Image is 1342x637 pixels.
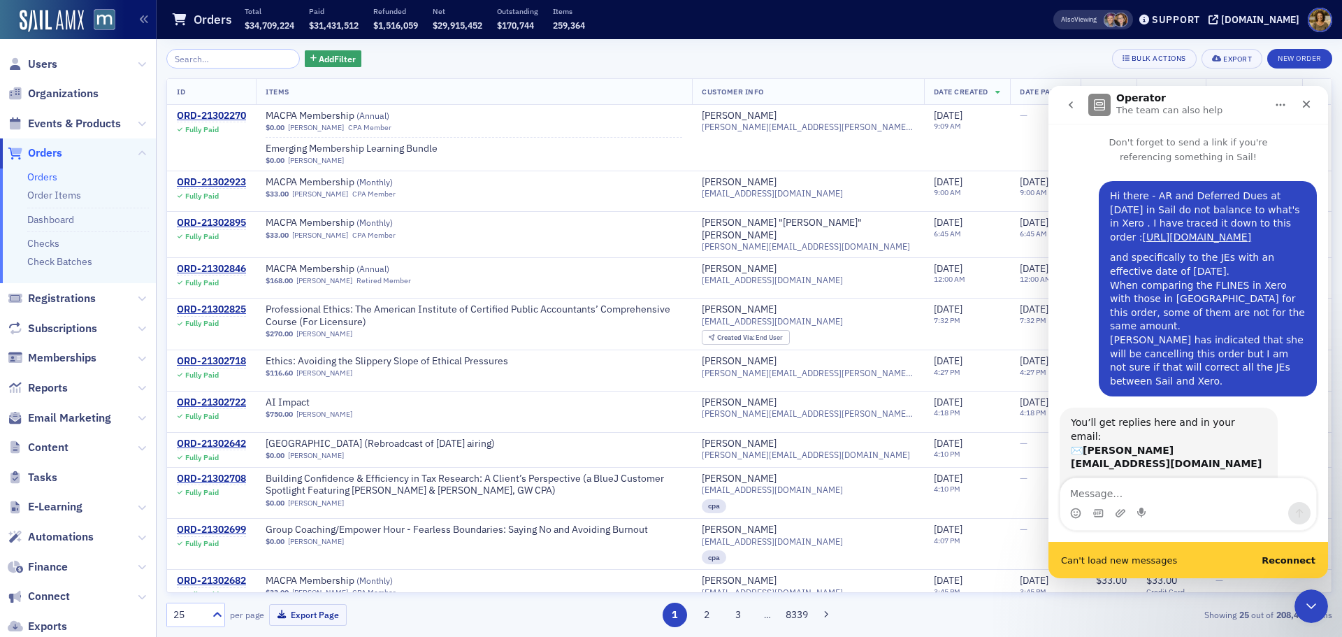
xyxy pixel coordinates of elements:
[28,589,70,604] span: Connect
[177,217,246,229] a: ORD-21302895
[177,355,246,368] a: ORD-21302718
[185,539,219,548] div: Fully Paid
[702,438,777,450] a: [PERSON_NAME]
[553,20,585,31] span: 259,364
[309,20,359,31] span: $31,431,512
[28,291,96,306] span: Registrations
[28,57,57,72] span: Users
[1267,49,1332,69] button: New Order
[373,6,418,16] p: Refunded
[8,291,96,306] a: Registrations
[269,604,347,626] button: Export Page
[266,303,682,328] span: Professional Ethics: The American Institute of Certified Public Accountants’ Comprehensive Course...
[934,396,962,408] span: [DATE]
[28,410,111,426] span: Email Marketing
[934,109,962,122] span: [DATE]
[266,396,442,409] a: AI Impact
[934,121,961,131] time: 9:09 AM
[185,412,219,421] div: Fully Paid
[177,110,246,122] a: ORD-21302270
[1308,8,1332,32] span: Profile
[702,473,777,485] a: [PERSON_NAME]
[356,176,393,187] span: ( Monthly )
[177,176,246,189] div: ORD-21302923
[758,608,777,621] span: …
[177,303,246,316] a: ORD-21302825
[1112,49,1197,69] button: Bulk Actions
[1215,574,1223,587] span: —
[702,188,843,199] span: [EMAIL_ADDRESS][DOMAIN_NAME]
[702,275,843,285] span: [EMAIL_ADDRESS][DOMAIN_NAME]
[266,537,284,546] span: $0.00
[28,440,68,455] span: Content
[934,449,960,459] time: 4:10 PM
[702,485,843,495] span: [EMAIL_ADDRESS][DOMAIN_NAME]
[185,371,219,380] div: Fully Paid
[934,408,960,417] time: 4:18 PM
[8,499,82,515] a: E-Learning
[1208,15,1304,24] button: [DOMAIN_NAME]
[1096,574,1127,587] span: $33.00
[934,587,960,596] time: 3:45 PM
[266,143,442,155] a: Emerging Membership Learning Bundle
[266,87,289,96] span: Items
[266,156,284,165] span: $0.00
[934,523,962,536] span: [DATE]
[28,559,68,575] span: Finance
[245,6,294,16] p: Total
[702,550,726,564] div: cpa
[84,9,115,33] a: View Homepage
[497,20,534,31] span: $170,744
[1020,472,1027,485] span: —
[356,263,389,274] span: ( Annual )
[702,355,777,368] div: [PERSON_NAME]
[185,125,219,134] div: Fully Paid
[266,329,293,338] span: $270.00
[296,410,352,419] a: [PERSON_NAME]
[702,122,914,132] span: [PERSON_NAME][EMAIL_ADDRESS][PERSON_NAME][DOMAIN_NAME]
[266,575,442,587] span: MACPA Membership
[8,116,121,131] a: Events & Products
[1221,13,1299,26] div: [DOMAIN_NAME]
[266,217,442,229] a: MACPA Membership (Monthly)
[1020,574,1048,587] span: [DATE]
[702,575,777,587] div: [PERSON_NAME]
[702,368,914,378] span: [PERSON_NAME][EMAIL_ADDRESS][PERSON_NAME][PERSON_NAME][DOMAIN_NAME]
[702,263,777,275] div: [PERSON_NAME]
[288,537,344,546] a: [PERSON_NAME]
[177,87,185,96] span: ID
[352,231,396,240] div: CPA Member
[1020,315,1046,325] time: 7:32 PM
[28,470,57,485] span: Tasks
[433,20,482,31] span: $29,915,452
[185,488,219,497] div: Fully Paid
[702,217,914,241] a: [PERSON_NAME] "[PERSON_NAME]" [PERSON_NAME]
[266,438,495,450] span: MACPA Town Hall (Rebroadcast of September 2025 airing)
[934,274,965,284] time: 12:00 AM
[702,110,777,122] a: [PERSON_NAME]
[934,303,962,315] span: [DATE]
[266,355,508,368] span: Ethics: Avoiding the Slippery Slope of Ethical Pressures
[28,350,96,366] span: Memberships
[27,189,81,201] a: Order Items
[702,176,777,189] div: [PERSON_NAME]
[266,499,284,508] span: $0.00
[177,396,246,409] div: ORD-21302722
[348,123,391,132] div: CPA Member
[726,603,751,627] button: 3
[266,524,648,536] a: Group Coaching/Empower Hour - Fearless Boundaries: Saying No and Avoiding Burnout
[292,588,348,597] a: [PERSON_NAME]
[356,575,393,586] span: ( Monthly )
[266,263,442,275] a: MACPA Membership (Annual)
[934,472,962,485] span: [DATE]
[266,176,442,189] span: MACPA Membership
